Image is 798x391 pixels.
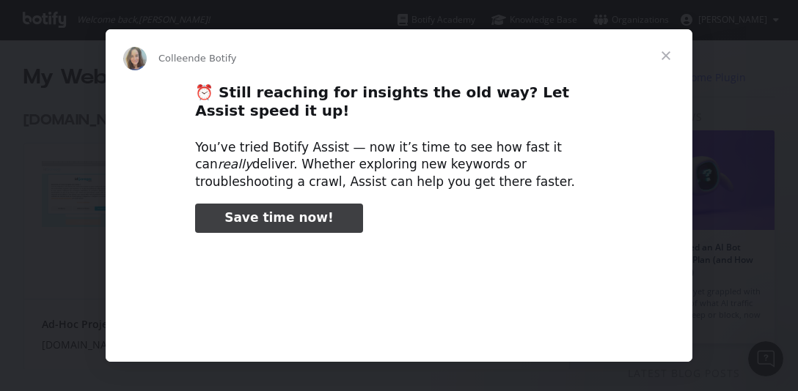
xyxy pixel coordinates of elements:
[123,47,147,70] img: Profile image for Colleen
[218,157,252,171] i: really
[195,204,363,233] a: Save time now!
[640,29,692,82] span: Fermer
[195,83,603,128] h2: ⏰ Still reaching for insights the old way? Let Assist speed it up!
[195,139,603,191] div: You’ve tried Botify Assist — now it’s time to see how fast it can deliver. Whether exploring new ...
[158,53,194,64] span: Colleen
[224,210,334,225] span: Save time now!
[194,53,237,64] span: de Botify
